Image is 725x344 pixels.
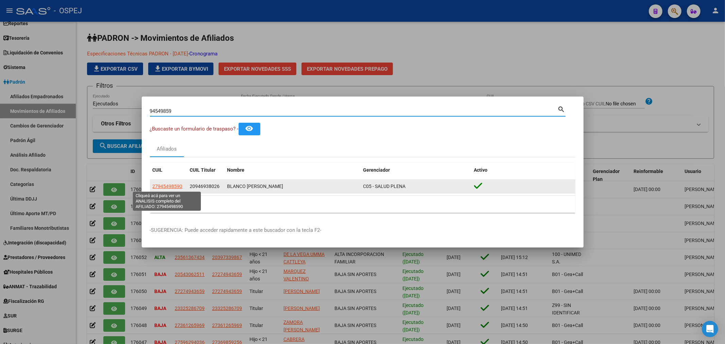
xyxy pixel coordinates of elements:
[153,184,183,189] span: 27945498590
[474,167,488,173] span: Activo
[150,226,575,234] p: -SUGERENCIA: Puede acceder rapidamente a este buscador con la tecla F2-
[363,184,406,189] span: C05 - SALUD PLENA
[150,196,575,213] div: 1 total
[245,124,254,133] mat-icon: remove_red_eye
[225,163,361,177] datatable-header-cell: Nombre
[361,163,471,177] datatable-header-cell: Gerenciador
[227,183,358,190] div: BLANCO [PERSON_NAME]
[153,167,163,173] span: CUIL
[187,163,225,177] datatable-header-cell: CUIL Titular
[190,184,220,189] span: 20946938026
[150,163,187,177] datatable-header-cell: CUIL
[227,167,245,173] span: Nombre
[190,167,216,173] span: CUIL Titular
[558,105,566,113] mat-icon: search
[471,163,575,177] datatable-header-cell: Activo
[702,321,718,337] div: Open Intercom Messenger
[363,167,390,173] span: Gerenciador
[157,145,177,153] div: Afiliados
[150,126,239,132] span: ¿Buscaste un formulario de traspaso? -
